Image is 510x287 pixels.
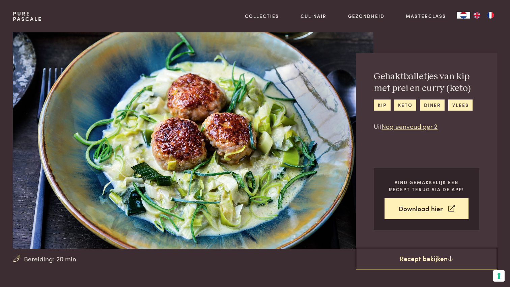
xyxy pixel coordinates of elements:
p: Vind gemakkelijk een recept terug via de app! [385,179,469,193]
div: Language [457,12,470,19]
a: vlees [448,99,473,111]
ul: Language list [470,12,497,19]
a: keto [394,99,416,111]
a: EN [470,12,484,19]
a: diner [420,99,445,111]
h2: Gehaktballetjes van kip met prei en curry (keto) [374,71,479,94]
a: Masterclass [406,12,446,20]
a: Recept bekijken [356,248,497,269]
aside: Language selected: Nederlands [457,12,497,19]
a: kip [374,99,390,111]
img: Gehaktballetjes van kip met prei en curry (keto) [13,32,373,249]
p: Uit [374,121,479,131]
a: Collecties [245,12,279,20]
a: PurePascale [13,11,42,22]
a: Download hier [385,198,469,219]
a: Nog eenvoudiger 2 [381,121,437,131]
a: Culinair [301,12,327,20]
button: Uw voorkeuren voor toestemming voor trackingtechnologieën [493,270,505,282]
a: FR [484,12,497,19]
a: Gezondheid [348,12,385,20]
span: Bereiding: 20 min. [24,254,78,264]
a: NL [457,12,470,19]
